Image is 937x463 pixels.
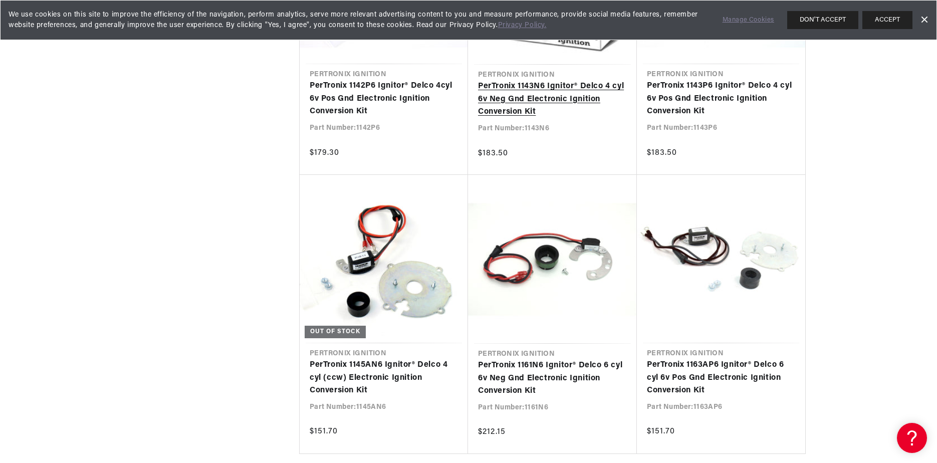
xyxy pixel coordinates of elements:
button: ACCEPT [862,11,912,29]
a: PerTronix 1143P6 Ignitor® Delco 4 cyl 6v Pos Gnd Electronic Ignition Conversion Kit [647,80,795,118]
a: PerTronix 1163AP6 Ignitor® Delco 6 cyl 6v Pos Gnd Electronic Ignition Conversion Kit [647,359,795,397]
a: Privacy Policy. [498,22,547,29]
a: Manage Cookies [723,15,774,26]
a: PerTronix 1145AN6 Ignitor® Delco 4 cyl (ccw) Electronic Ignition Conversion Kit [310,359,458,397]
a: PerTronix 1142P6 Ignitor® Delco 4cyl 6v Pos Gnd Electronic Ignition Conversion Kit [310,80,458,118]
a: Dismiss Banner [916,13,931,28]
button: DON'T ACCEPT [787,11,858,29]
span: We use cookies on this site to improve the efficiency of the navigation, perform analytics, serve... [9,10,709,31]
a: PerTronix 1161N6 Ignitor® Delco 6 cyl 6v Neg Gnd Electronic Ignition Conversion Kit [478,359,627,398]
a: PerTronix 1143N6 Ignitor® Delco 4 cyl 6v Neg Gnd Electronic Ignition Conversion Kit [478,80,627,119]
